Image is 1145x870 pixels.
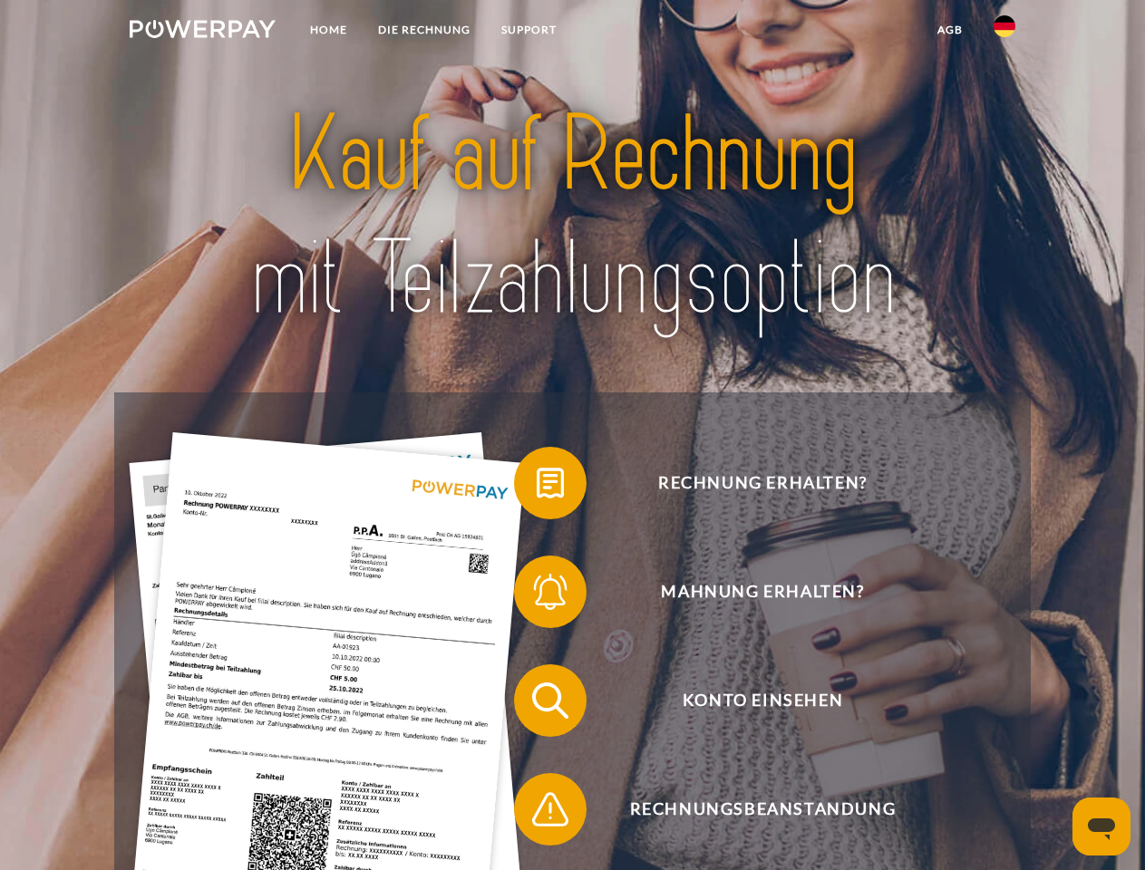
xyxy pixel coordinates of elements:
img: title-powerpay_de.svg [173,87,972,347]
img: qb_bell.svg [528,569,573,614]
button: Konto einsehen [514,664,985,737]
span: Mahnung erhalten? [540,556,985,628]
a: Home [295,14,363,46]
img: de [994,15,1015,37]
img: qb_warning.svg [528,787,573,832]
button: Rechnungsbeanstandung [514,773,985,846]
a: agb [922,14,978,46]
img: qb_search.svg [528,678,573,723]
img: logo-powerpay-white.svg [130,20,276,38]
span: Rechnungsbeanstandung [540,773,985,846]
a: SUPPORT [486,14,572,46]
img: qb_bill.svg [528,460,573,506]
button: Rechnung erhalten? [514,447,985,519]
span: Konto einsehen [540,664,985,737]
iframe: Schaltfläche zum Öffnen des Messaging-Fensters [1072,797,1130,855]
a: DIE RECHNUNG [363,14,486,46]
button: Mahnung erhalten? [514,556,985,628]
span: Rechnung erhalten? [540,447,985,519]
